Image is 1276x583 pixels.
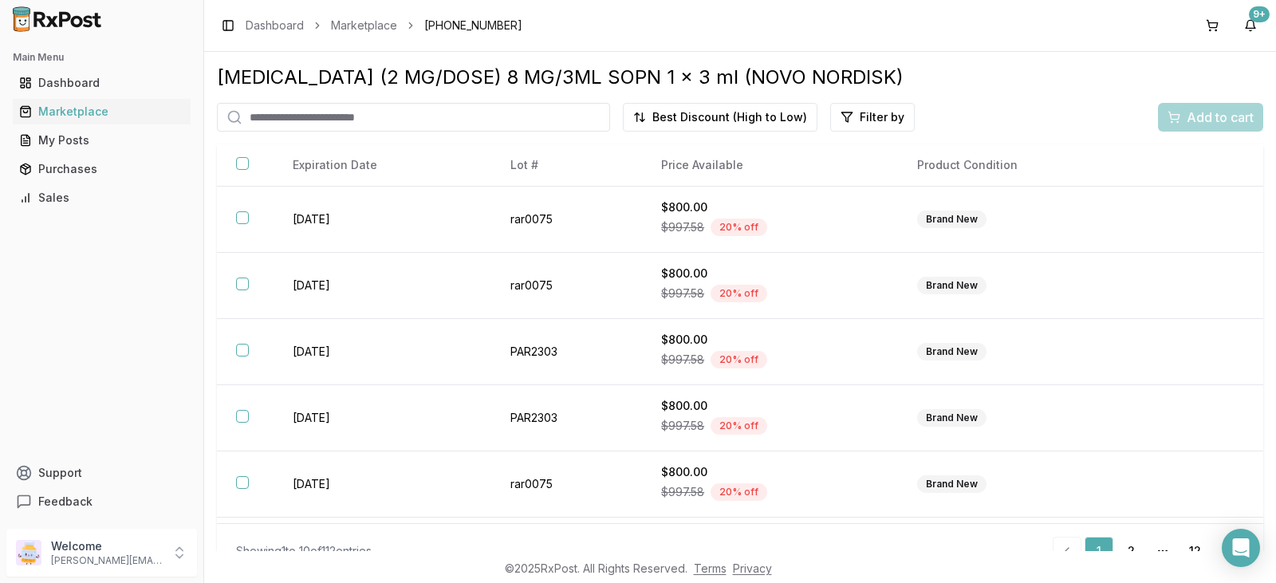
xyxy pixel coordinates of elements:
td: [DATE] [274,187,491,253]
td: PAR2303 [491,385,643,451]
div: Marketplace [19,104,184,120]
span: Feedback [38,494,93,510]
button: Marketplace [6,99,197,124]
a: Dashboard [246,18,304,33]
td: [DATE] [274,385,491,451]
button: My Posts [6,128,197,153]
th: Price Available [642,144,898,187]
div: $800.00 [661,464,879,480]
div: $800.00 [661,266,879,282]
div: Brand New [917,343,987,360]
div: Open Intercom Messenger [1222,529,1260,567]
p: Welcome [51,538,162,554]
span: $997.58 [661,484,704,500]
div: $800.00 [661,332,879,348]
a: 1 [1085,537,1113,565]
a: 2 [1116,537,1145,565]
td: PAR2303 [491,319,643,385]
h2: Main Menu [13,51,191,64]
th: Product Condition [898,144,1144,187]
div: My Posts [19,132,184,148]
td: [DATE] [274,451,491,518]
th: Lot # [491,144,643,187]
div: 20 % off [711,417,767,435]
a: Privacy [733,561,772,575]
a: Marketplace [13,97,191,126]
div: 20 % off [711,285,767,302]
button: Filter by [830,103,915,132]
span: Best Discount (High to Low) [652,109,807,125]
div: Brand New [917,409,987,427]
img: User avatar [16,540,41,565]
p: [PERSON_NAME][EMAIL_ADDRESS][DOMAIN_NAME] [51,554,162,567]
span: $997.58 [661,219,704,235]
span: $997.58 [661,418,704,434]
nav: pagination [1053,537,1244,565]
img: RxPost Logo [6,6,108,32]
div: 9+ [1249,6,1270,22]
span: $997.58 [661,352,704,368]
nav: breadcrumb [246,18,522,33]
a: My Posts [13,126,191,155]
button: 9+ [1238,13,1263,38]
button: Dashboard [6,70,197,96]
button: Sales [6,185,197,211]
a: Sales [13,183,191,212]
td: [DATE] [274,319,491,385]
div: [MEDICAL_DATA] (2 MG/DOSE) 8 MG/3ML SOPN 1 x 3 ml (NOVO NORDISK) [217,65,1263,90]
a: Dashboard [13,69,191,97]
div: Brand New [917,475,987,493]
div: 20 % off [711,219,767,236]
button: Support [6,459,197,487]
div: Showing 1 to 10 of 112 entries [236,543,372,559]
div: Brand New [917,277,987,294]
a: Marketplace [331,18,397,33]
a: 12 [1180,537,1209,565]
span: [PHONE_NUMBER] [424,18,522,33]
td: [DATE] [274,253,491,319]
div: 20 % off [711,483,767,501]
div: $800.00 [661,398,879,414]
td: rar0075 [491,451,643,518]
th: Expiration Date [274,144,491,187]
button: Best Discount (High to Low) [623,103,817,132]
span: $997.58 [661,286,704,301]
button: Feedback [6,487,197,516]
a: Purchases [13,155,191,183]
div: 20 % off [711,351,767,368]
div: Brand New [917,211,987,228]
td: rar0075 [491,253,643,319]
a: Terms [694,561,727,575]
span: Filter by [860,109,904,125]
button: Purchases [6,156,197,182]
div: $800.00 [661,199,879,215]
td: rar0075 [491,187,643,253]
div: Dashboard [19,75,184,91]
div: Sales [19,190,184,206]
div: Purchases [19,161,184,177]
